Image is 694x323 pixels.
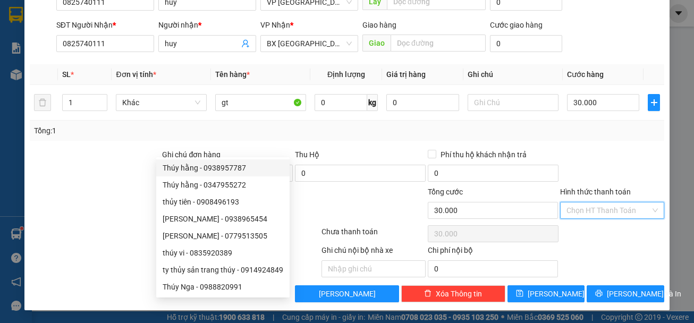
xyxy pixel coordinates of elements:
span: save [516,290,523,298]
span: BX Đà Nẵng [267,36,352,52]
div: Nhận : [5,78,30,91]
input: VD: Bàn, Ghế [215,94,306,111]
button: [PERSON_NAME] [295,285,399,302]
div: loan - 0968373488 [30,8,154,23]
span: Cước hàng [567,70,604,79]
div: Thúy hằng - 0347955272 [163,179,283,191]
span: printer [595,290,603,298]
label: Cước giao hàng [490,21,543,29]
span: delete [424,290,431,298]
button: deleteXóa Thông tin [401,285,505,302]
div: Thúy hằng - 0938957787 [156,159,290,176]
div: SĐT Người Nhận [56,19,154,31]
span: Giao [362,35,391,52]
div: Ghi chú nội bộ nhà xe [321,244,426,260]
button: plus [648,94,660,111]
div: thúy vi - 0835920389 [163,247,283,259]
div: Gửi : [5,8,30,22]
div: thủy tiên - 0908496193 [156,193,290,210]
div: Thúy hằng - 0938957787 [163,162,283,174]
span: [PERSON_NAME] và In [607,288,681,300]
span: Tổng cước [428,188,463,196]
span: kg [367,94,378,111]
div: Người nhận [158,19,256,31]
div: [PERSON_NAME] - 0779513505 [163,230,283,242]
span: Tên hàng [215,70,250,79]
label: Hình thức thanh toán [560,188,631,196]
input: 0 [386,94,459,111]
div: Chi phí nội bộ [428,244,558,260]
button: save[PERSON_NAME] [507,285,585,302]
div: thúy vi - 0835920389 [156,244,290,261]
div: [PERSON_NAME] - 0938965454 [163,213,283,225]
span: Xóa Thông tin [436,288,482,300]
div: Thúy Nga - 0988820991 [163,281,283,293]
span: Khác [122,95,200,110]
label: Ghi chú đơn hàng [162,150,221,159]
button: printer[PERSON_NAME] và In [587,285,664,302]
span: Thu Hộ [295,150,319,159]
button: delete [34,94,51,111]
span: user-add [241,39,250,48]
div: Chưa thanh toán [320,226,427,244]
input: Dọc đường [391,35,486,52]
span: SL [62,70,71,79]
span: [PERSON_NAME] [319,288,376,300]
span: plus [648,98,659,107]
div: THÙY LINH - 0938965454 [156,210,290,227]
div: văn - 0359722837 [30,78,154,93]
span: Giao hàng [362,21,396,29]
span: Giá trị hàng [386,70,426,79]
div: Tổng: 1 [34,125,269,137]
div: VP VP [GEOGRAPHIC_DATA] xe Limousine [30,24,154,74]
span: Định lượng [327,70,365,79]
div: Thúy hằng - 0347955272 [156,176,290,193]
div: Thúy Nga - 0988820991 [156,278,290,295]
span: [PERSON_NAME] [528,288,585,300]
th: Ghi chú [463,64,563,85]
span: Phí thu hộ khách nhận trả [436,149,531,160]
input: Nhập ghi chú [321,260,426,277]
span: Đơn vị tính [116,70,156,79]
div: THÙY TRANG - 0779513505 [156,227,290,244]
div: thủy tiên - 0908496193 [163,196,283,208]
input: Cước giao hàng [490,35,562,52]
div: ty thủy sản trang thúy - 0914924849 [156,261,290,278]
div: ty thủy sản trang thúy - 0914924849 [163,264,283,276]
input: Ghi Chú [468,94,558,111]
span: VP Nhận [260,21,290,29]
